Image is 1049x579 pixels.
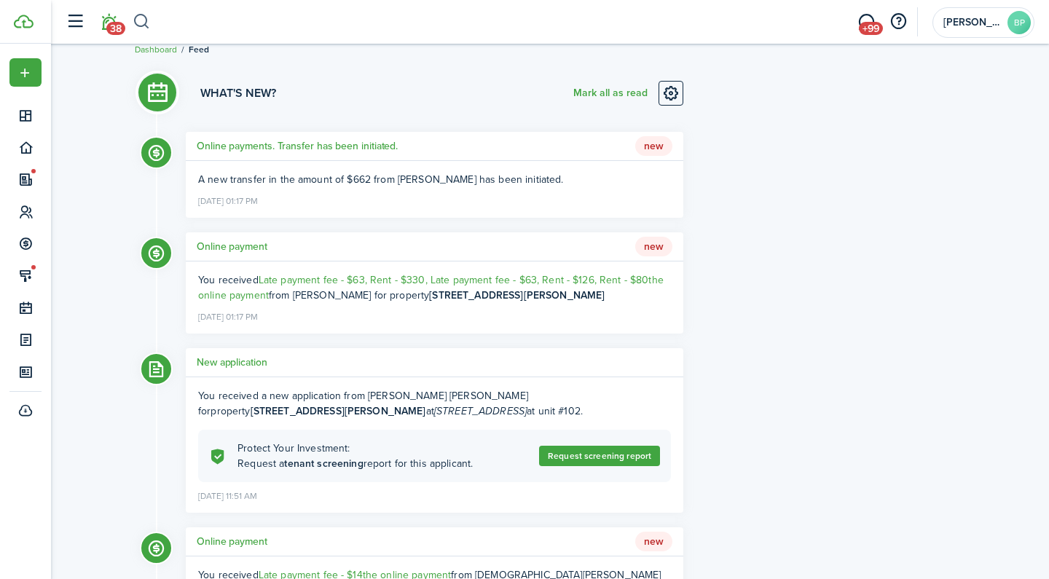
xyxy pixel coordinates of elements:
ng-component: You received from [PERSON_NAME] for property [198,272,664,303]
button: Open sidebar [61,8,89,36]
time: [DATE] 01:17 PM [198,306,258,325]
a: Request screening report [539,446,660,466]
span: A new transfer in the amount of $662 from [PERSON_NAME] has been initiated. [198,172,564,187]
b: [STREET_ADDRESS][PERSON_NAME] [429,288,605,303]
span: BREI Partners, GP [943,17,1002,28]
a: Late payment fee - $63, Rent - $330, Late payment fee - $63, Rent - $126, Rent - $80the online pa... [198,272,664,303]
h5: New application [197,355,267,370]
button: Search [133,9,151,34]
button: Mark all as read [573,81,648,106]
time: [DATE] 11:51 AM [198,485,257,504]
h5: Online payments. Transfer has been initiated. [197,138,398,154]
img: TenantCloud [14,15,34,28]
i: soft [209,448,227,465]
i: [STREET_ADDRESS] [434,403,527,419]
div: You received a new application from [PERSON_NAME] [PERSON_NAME] for . [198,388,671,419]
time: [DATE] 01:17 PM [198,190,258,209]
span: New [635,237,672,257]
span: New [635,136,672,157]
avatar-text: BP [1007,11,1031,34]
span: Late payment fee - $63, Rent - $330, Late payment fee - $63, Rent - $126, Rent - $80 [259,272,649,288]
button: Open menu [9,58,42,87]
b: [STREET_ADDRESS][PERSON_NAME] [251,403,426,419]
h5: Online payment [197,239,267,254]
span: +99 [859,22,883,35]
explanation-description: Protect Your Investment: Request a report for this applicant. [237,441,473,471]
span: New [635,532,672,552]
a: Messaging [852,4,880,41]
span: Feed [189,43,209,56]
h5: Online payment [197,534,267,549]
h3: What's new? [200,84,276,102]
button: Open resource center [886,9,911,34]
a: Dashboard [135,43,177,56]
span: property at at unit #102 [211,403,580,419]
b: tenant screening [284,456,363,471]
